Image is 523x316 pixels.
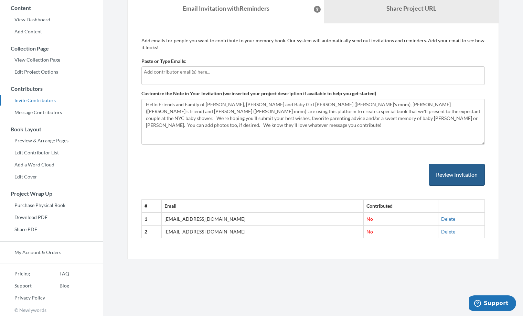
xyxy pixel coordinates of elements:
[183,4,269,12] strong: Email Invitation with Reminders
[0,86,103,92] h3: Contributors
[45,269,69,279] a: FAQ
[386,4,436,12] b: Share Project URL
[0,190,103,197] h3: Project Wrap Up
[0,45,103,52] h3: Collection Page
[142,200,162,213] th: #
[162,213,364,225] td: [EMAIL_ADDRESS][DOMAIN_NAME]
[366,216,373,222] span: No
[141,99,485,145] textarea: Hello Friends and Family of [PERSON_NAME], [PERSON_NAME] and Baby Girl [PERSON_NAME] ([PERSON_NAM...
[441,216,455,222] a: Delete
[469,295,516,313] iframe: Opens a widget where you can chat to one of our agents
[141,37,485,51] p: Add emails for people you want to contribute to your memory book. Our system will automatically s...
[429,164,485,186] button: Review Invitation
[142,226,162,238] th: 2
[141,58,186,65] label: Paste or Type Emails:
[141,90,376,97] label: Customize the Note in Your Invitation (we inserted your project description if available to help ...
[162,226,364,238] td: [EMAIL_ADDRESS][DOMAIN_NAME]
[364,200,438,213] th: Contributed
[45,281,69,291] a: Blog
[441,229,455,235] a: Delete
[0,5,103,11] h3: Content
[142,213,162,225] th: 1
[162,200,364,213] th: Email
[144,68,482,76] input: Add contributor email(s) here...
[366,229,373,235] span: No
[0,126,103,132] h3: Book Layout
